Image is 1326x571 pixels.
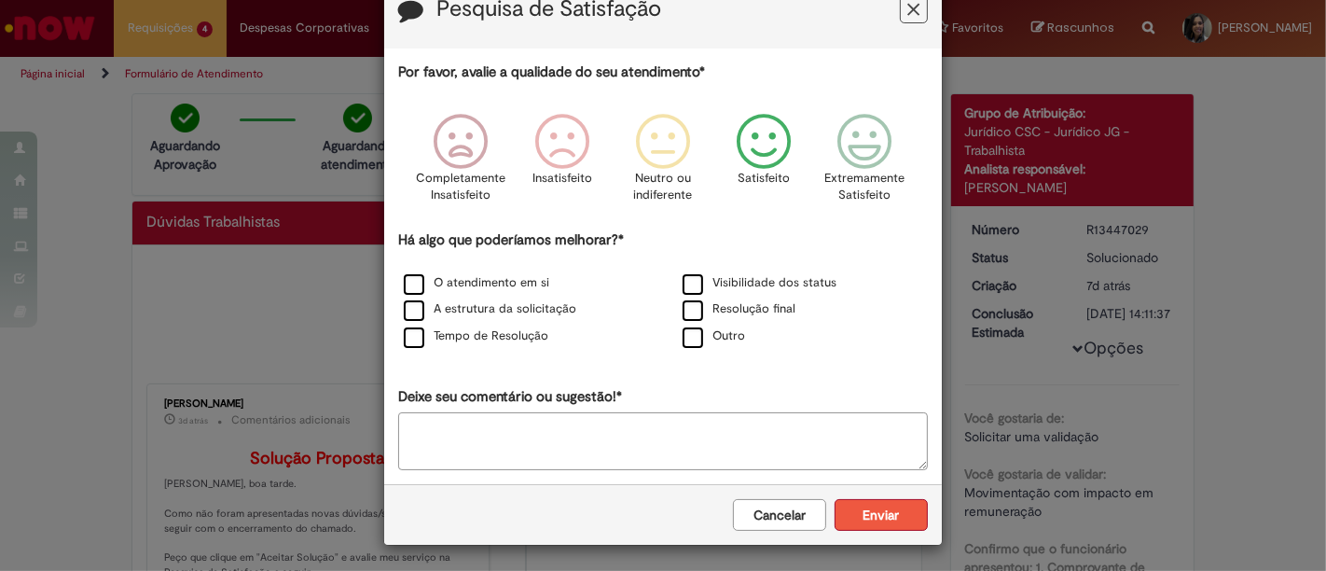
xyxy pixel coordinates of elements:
button: Cancelar [733,499,826,531]
p: Satisfeito [738,170,790,188]
label: A estrutura da solicitação [404,300,576,318]
label: Resolução final [683,300,795,318]
div: Completamente Insatisfeito [413,100,508,228]
p: Neutro ou indiferente [629,170,697,204]
div: Neutro ou indiferente [615,100,711,228]
p: Completamente Insatisfeito [417,170,506,204]
label: Tempo de Resolução [404,327,548,345]
label: Visibilidade dos status [683,274,836,292]
label: Por favor, avalie a qualidade do seu atendimento* [398,63,705,82]
div: Extremamente Satisfeito [817,100,912,228]
label: Outro [683,327,745,345]
label: O atendimento em si [404,274,549,292]
p: Extremamente Satisfeito [824,170,905,204]
label: Deixe seu comentário ou sugestão!* [398,387,622,407]
p: Insatisfeito [532,170,592,188]
div: Insatisfeito [515,100,610,228]
div: Satisfeito [716,100,811,228]
div: Há algo que poderíamos melhorar?* [398,230,928,351]
button: Enviar [835,499,928,531]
